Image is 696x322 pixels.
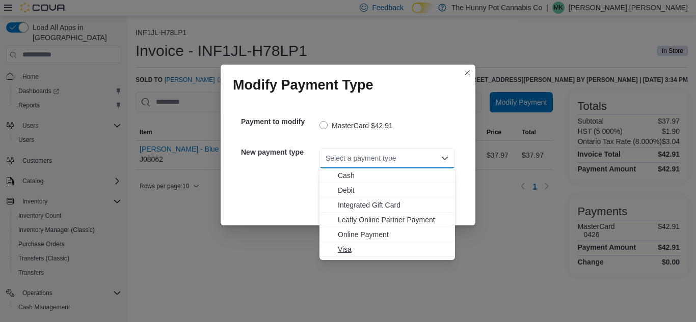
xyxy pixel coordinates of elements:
span: Cash [338,170,449,181]
h5: Payment to modify [241,111,317,132]
div: Choose from the following options [319,168,455,257]
h5: New payment type [241,142,317,162]
span: Integrated Gift Card [338,200,449,210]
button: Integrated Gift Card [319,198,455,213]
span: Leafly Online Partner Payment [338,215,449,225]
button: Visa [319,242,455,257]
button: Cash [319,168,455,183]
label: MasterCard $42.91 [319,120,393,132]
h1: Modify Payment Type [233,77,373,93]
span: Debit [338,185,449,195]
span: Visa [338,244,449,254]
input: Accessible screen reader label [326,152,327,164]
button: Closes this modal window [461,67,473,79]
button: Close list of options [441,154,449,162]
button: Debit [319,183,455,198]
button: Leafly Online Partner Payment [319,213,455,227]
span: Online Payment [338,229,449,240]
button: Online Payment [319,227,455,242]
